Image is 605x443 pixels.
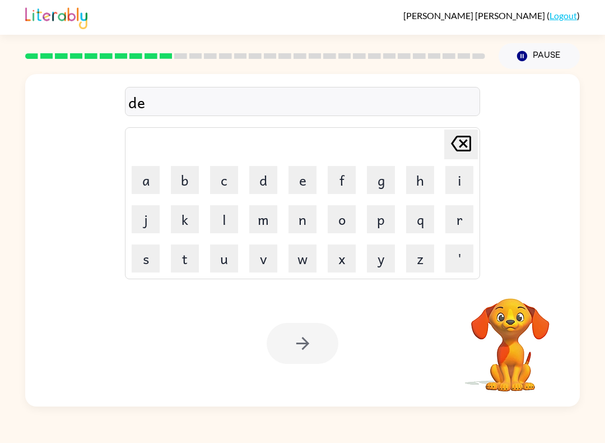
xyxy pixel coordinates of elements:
div: ( ) [403,10,580,21]
button: p [367,205,395,233]
img: Literably [25,4,87,29]
button: w [288,244,317,273]
button: s [132,244,160,273]
button: t [171,244,199,273]
button: x [328,244,356,273]
button: Pause [499,43,580,69]
button: q [406,205,434,233]
button: e [288,166,317,194]
button: ' [445,244,473,273]
video: Your browser must support playing .mp4 files to use Literably. Please try using another browser. [454,281,566,393]
button: m [249,205,277,233]
button: h [406,166,434,194]
div: de [128,90,477,114]
button: c [210,166,238,194]
button: u [210,244,238,273]
button: o [328,205,356,233]
button: z [406,244,434,273]
span: [PERSON_NAME] [PERSON_NAME] [403,10,547,21]
button: j [132,205,160,233]
button: l [210,205,238,233]
button: i [445,166,473,194]
button: b [171,166,199,194]
a: Logout [550,10,577,21]
button: n [288,205,317,233]
button: y [367,244,395,273]
button: d [249,166,277,194]
button: r [445,205,473,233]
button: f [328,166,356,194]
button: k [171,205,199,233]
button: a [132,166,160,194]
button: g [367,166,395,194]
button: v [249,244,277,273]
